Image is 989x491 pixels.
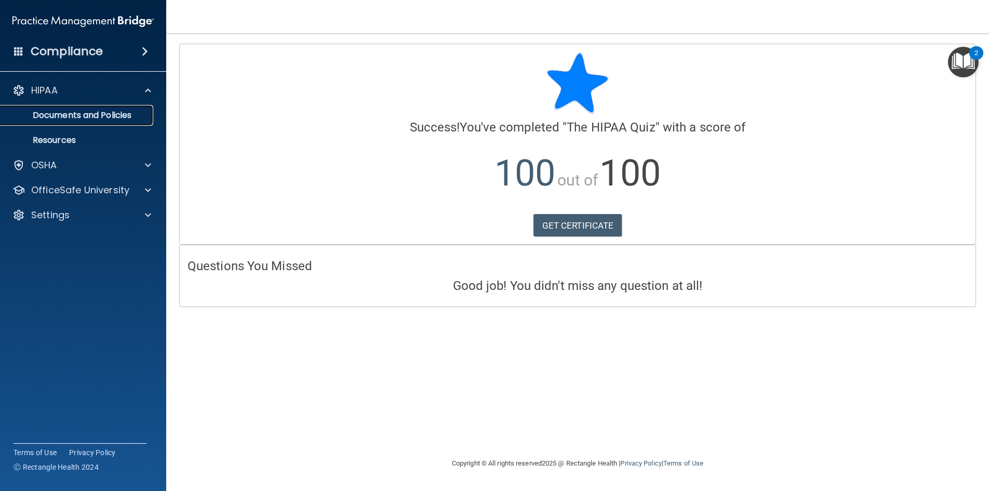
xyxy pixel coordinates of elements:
[31,84,58,97] p: HIPAA
[188,121,968,134] h4: You've completed " " with a score of
[410,120,460,135] span: Success!
[31,209,70,221] p: Settings
[69,447,116,458] a: Privacy Policy
[12,84,151,97] a: HIPAA
[599,152,660,194] span: 100
[12,209,151,221] a: Settings
[495,152,555,194] span: 100
[974,53,978,67] div: 2
[7,135,149,145] p: Resources
[948,47,979,77] button: Open Resource Center, 2 new notifications
[12,159,151,171] a: OSHA
[188,279,968,293] h4: Good job! You didn't miss any question at all!
[31,184,129,196] p: OfficeSafe University
[567,120,655,135] span: The HIPAA Quiz
[31,44,103,59] h4: Compliance
[620,459,661,467] a: Privacy Policy
[188,259,968,273] h4: Questions You Missed
[533,214,622,237] a: GET CERTIFICATE
[14,447,57,458] a: Terms of Use
[663,459,703,467] a: Terms of Use
[12,184,151,196] a: OfficeSafe University
[388,447,767,480] div: Copyright © All rights reserved 2025 @ Rectangle Health | |
[7,110,149,121] p: Documents and Policies
[31,159,57,171] p: OSHA
[546,52,609,114] img: blue-star-rounded.9d042014.png
[557,171,598,189] span: out of
[14,462,99,472] span: Ⓒ Rectangle Health 2024
[12,11,154,32] img: PMB logo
